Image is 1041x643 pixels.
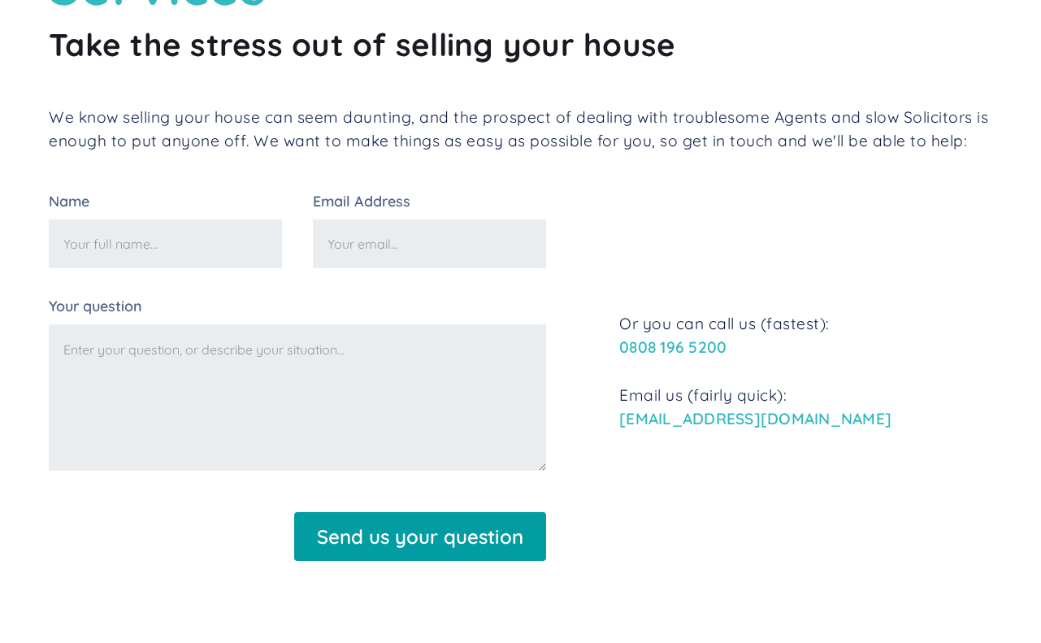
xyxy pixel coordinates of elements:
label: Email Address [313,194,546,209]
label: Your question [49,299,546,314]
input: Your full name... [49,219,282,268]
p: We know selling your house can seem daunting, and the prospect of dealing with troublesome Agents... [49,106,992,153]
form: Email Form [49,194,546,561]
label: Name [49,194,282,209]
a: [EMAIL_ADDRESS][DOMAIN_NAME] [619,409,891,428]
p: Or you can call us (fastest): [619,312,992,359]
input: Your email... [313,219,546,268]
input: Send us your question [294,512,546,561]
p: Email us (fairly quick): [619,384,992,431]
a: 0808 196 5200 [619,337,727,357]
